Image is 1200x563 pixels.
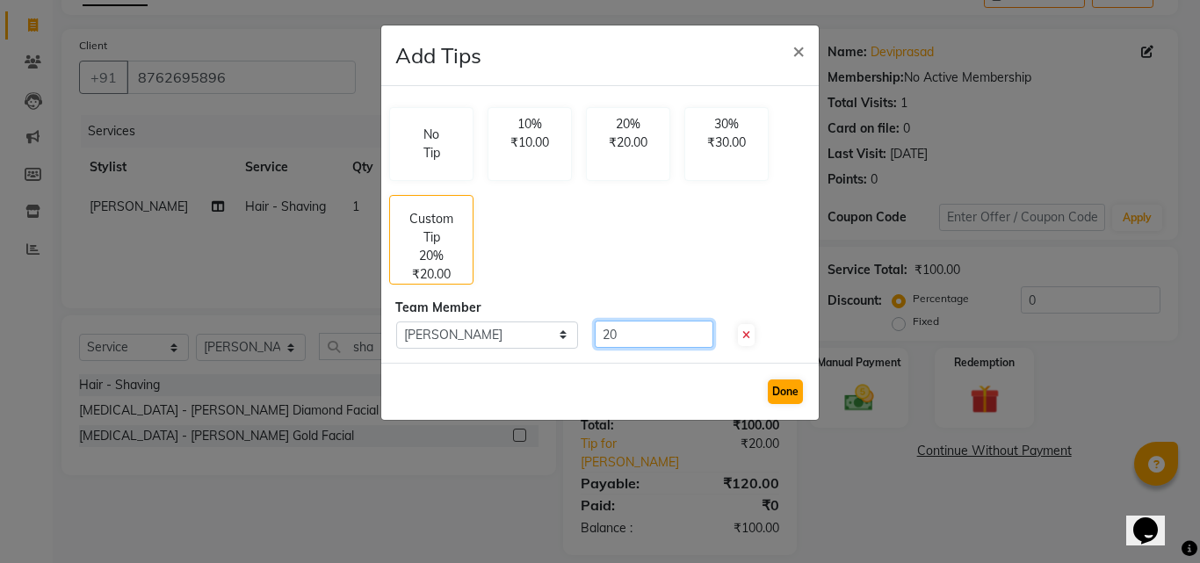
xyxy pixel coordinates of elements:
p: Custom Tip [401,210,462,247]
p: 20% [597,115,659,134]
p: ₹20.00 [412,265,451,284]
h4: Add Tips [395,40,481,71]
p: ₹20.00 [597,134,659,152]
button: Done [768,379,803,404]
span: × [792,37,805,63]
p: 10% [499,115,560,134]
p: ₹30.00 [696,134,757,152]
p: ₹10.00 [499,134,560,152]
iframe: chat widget [1126,493,1182,545]
span: Team Member [395,300,481,315]
p: 30% [696,115,757,134]
p: 20% [419,247,444,265]
p: No Tip [418,126,445,162]
button: Close [778,25,819,75]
